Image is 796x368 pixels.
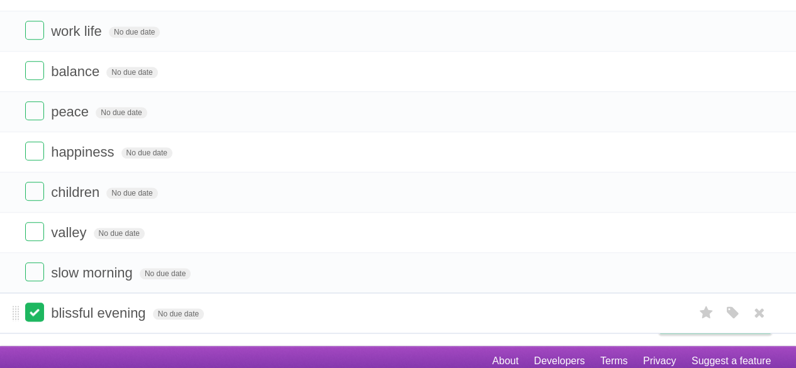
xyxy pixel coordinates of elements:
[25,21,44,40] label: Done
[51,64,103,79] span: balance
[96,107,147,118] span: No due date
[25,182,44,201] label: Done
[25,262,44,281] label: Done
[25,303,44,321] label: Done
[51,184,103,200] span: children
[153,308,204,320] span: No due date
[25,142,44,160] label: Done
[25,222,44,241] label: Done
[51,225,89,240] span: valley
[694,303,718,323] label: Star task
[25,61,44,80] label: Done
[109,26,160,38] span: No due date
[25,101,44,120] label: Done
[51,265,136,281] span: slow morning
[106,67,157,78] span: No due date
[51,144,117,160] span: happiness
[140,268,191,279] span: No due date
[121,147,172,159] span: No due date
[51,23,105,39] span: work life
[51,104,92,120] span: peace
[51,305,149,321] span: blissful evening
[94,228,145,239] span: No due date
[106,187,157,199] span: No due date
